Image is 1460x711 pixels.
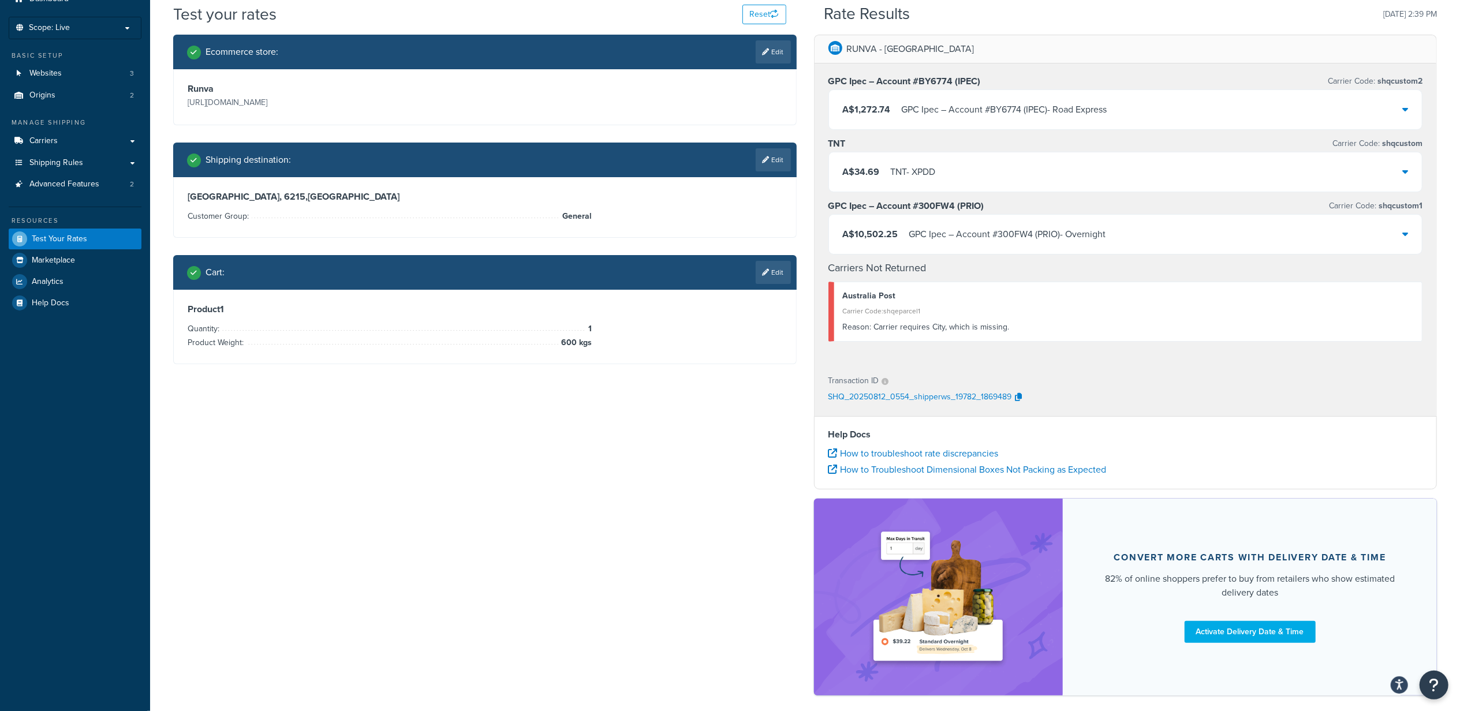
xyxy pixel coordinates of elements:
div: Convert more carts with delivery date & time [1114,552,1386,563]
span: Advanced Features [29,179,99,189]
h2: Ecommerce store : [206,47,278,57]
a: Edit [756,148,791,171]
div: GPC Ipec – Account #BY6774 (IPEC) - Road Express [902,102,1107,118]
span: 1 [585,322,592,336]
div: Australia Post [843,288,1414,304]
h1: Test your rates [173,3,277,25]
div: Carrier requires City, which is missing. [843,319,1414,335]
span: Websites [29,69,62,78]
p: [URL][DOMAIN_NAME] [188,95,482,111]
div: Basic Setup [9,51,141,61]
span: Quantity: [188,323,222,335]
span: 3 [130,69,134,78]
p: SHQ_20250812_0554_shipperws_19782_1869489 [828,389,1012,406]
span: General [559,209,592,223]
span: Scope: Live [29,23,70,33]
a: Origins2 [9,85,141,106]
div: 82% of online shoppers prefer to buy from retailers who show estimated delivery dates [1091,572,1409,600]
a: Advanced Features2 [9,174,141,195]
a: Test Your Rates [9,229,141,249]
span: 2 [130,179,134,189]
h2: Rate Results [824,5,910,23]
h3: TNT [828,138,846,149]
span: 600 kgs [558,336,592,350]
p: Carrier Code: [1328,73,1422,89]
span: Product Weight: [188,336,247,349]
a: Activate Delivery Date & Time [1185,621,1316,643]
div: Resources [9,216,141,226]
p: [DATE] 2:39 PM [1383,6,1437,23]
span: Customer Group: [188,210,252,222]
p: Carrier Code: [1329,198,1422,214]
a: How to troubleshoot rate discrepancies [828,447,999,460]
a: How to Troubleshoot Dimensional Boxes Not Packing as Expected [828,463,1107,476]
h4: Help Docs [828,428,1423,441]
button: Open Resource Center [1420,671,1448,699]
div: Carrier Code: shqeparcel1 [843,303,1414,319]
div: Manage Shipping [9,118,141,128]
a: Carriers [9,130,141,152]
span: Carriers [29,136,58,146]
span: 2 [130,91,134,100]
span: A$1,272.74 [843,103,891,116]
h3: Runva [188,83,482,95]
li: Websites [9,63,141,84]
div: GPC Ipec – Account #300FW4 (PRIO) - Overnight [909,226,1106,242]
span: Test Your Rates [32,234,87,244]
p: Transaction ID [828,373,879,389]
a: Analytics [9,271,141,292]
span: A$34.69 [843,165,880,178]
img: feature-image-ddt-36eae7f7280da8017bfb280eaccd9c446f90b1fe08728e4019434db127062ab4.png [866,516,1010,678]
p: RUNVA - [GEOGRAPHIC_DATA] [847,41,974,57]
span: shqcustom [1380,137,1422,149]
a: Help Docs [9,293,141,313]
a: Websites3 [9,63,141,84]
h2: Cart : [206,267,225,278]
span: Analytics [32,277,64,287]
h4: Carriers Not Returned [828,260,1423,276]
h3: Product 1 [188,304,782,315]
h3: GPC Ipec – Account #300FW4 (PRIO) [828,200,984,212]
div: TNT - XPDD [891,164,936,180]
a: Shipping Rules [9,152,141,174]
span: A$10,502.25 [843,227,898,241]
span: Shipping Rules [29,158,83,168]
h2: Shipping destination : [206,155,291,165]
li: Origins [9,85,141,106]
a: Edit [756,261,791,284]
span: shqcustom2 [1375,75,1422,87]
p: Carrier Code: [1332,136,1422,152]
span: Origins [29,91,55,100]
span: Reason: [843,321,872,333]
a: Marketplace [9,250,141,271]
li: Advanced Features [9,174,141,195]
h3: [GEOGRAPHIC_DATA], 6215 , [GEOGRAPHIC_DATA] [188,191,782,203]
span: Marketplace [32,256,75,265]
span: shqcustom1 [1376,200,1422,212]
button: Reset [742,5,786,24]
h3: GPC Ipec – Account #BY6774 (IPEC) [828,76,981,87]
a: Edit [756,40,791,63]
span: Help Docs [32,298,69,308]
